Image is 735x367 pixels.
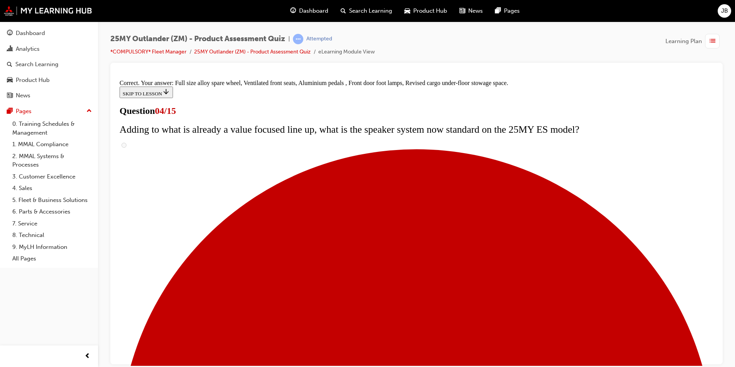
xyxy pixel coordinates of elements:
[3,104,95,118] button: Pages
[9,241,95,253] a: 9. MyLH Information
[7,46,13,53] span: chart-icon
[504,7,520,15] span: Pages
[9,194,95,206] a: 5. Fleet & Business Solutions
[468,7,483,15] span: News
[3,88,95,103] a: News
[110,48,186,55] a: *COMPULSORY* Fleet Manager
[3,73,95,87] a: Product Hub
[15,60,58,69] div: Search Learning
[16,107,32,116] div: Pages
[3,10,57,22] button: SKIP TO LESSON
[85,352,90,361] span: prev-icon
[495,6,501,16] span: pages-icon
[665,37,702,46] span: Learning Plan
[86,106,92,116] span: up-icon
[404,6,410,16] span: car-icon
[459,6,465,16] span: news-icon
[453,3,489,19] a: news-iconNews
[3,26,95,40] a: Dashboard
[9,138,95,150] a: 1. MMAL Compliance
[9,218,95,230] a: 7. Service
[413,7,447,15] span: Product Hub
[9,171,95,183] a: 3. Customer Excellence
[16,91,30,100] div: News
[16,76,50,85] div: Product Hub
[489,3,526,19] a: pages-iconPages
[299,7,328,15] span: Dashboard
[334,3,398,19] a: search-iconSearch Learning
[16,45,40,53] div: Analytics
[7,61,12,68] span: search-icon
[3,3,597,10] div: Correct. Your answer: Full size alloy spare wheel, Ventilated front seats, Aluminium pedals , Fro...
[721,7,728,15] span: JB
[9,150,95,171] a: 2. MMAL Systems & Processes
[3,25,95,104] button: DashboardAnalyticsSearch LearningProduct HubNews
[398,3,453,19] a: car-iconProduct Hub
[6,14,53,20] span: SKIP TO LESSON
[4,6,92,16] img: mmal
[7,108,13,115] span: pages-icon
[9,229,95,241] a: 8. Technical
[710,37,715,46] span: list-icon
[110,35,285,43] span: 25MY Outlander (ZM) - Product Assessment Quiz
[306,35,332,43] div: Attempted
[284,3,334,19] a: guage-iconDashboard
[349,7,392,15] span: Search Learning
[665,34,723,48] button: Learning Plan
[3,57,95,72] a: Search Learning
[9,253,95,265] a: All Pages
[3,42,95,56] a: Analytics
[7,92,13,99] span: news-icon
[341,6,346,16] span: search-icon
[16,29,45,38] div: Dashboard
[288,35,290,43] span: |
[718,4,731,18] button: JB
[7,30,13,37] span: guage-icon
[9,182,95,194] a: 4. Sales
[293,34,303,44] span: learningRecordVerb_ATTEMPT-icon
[318,48,375,57] li: eLearning Module View
[7,77,13,84] span: car-icon
[290,6,296,16] span: guage-icon
[194,48,311,55] a: 25MY Outlander (ZM) - Product Assessment Quiz
[9,206,95,218] a: 6. Parts & Accessories
[9,118,95,138] a: 0. Training Schedules & Management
